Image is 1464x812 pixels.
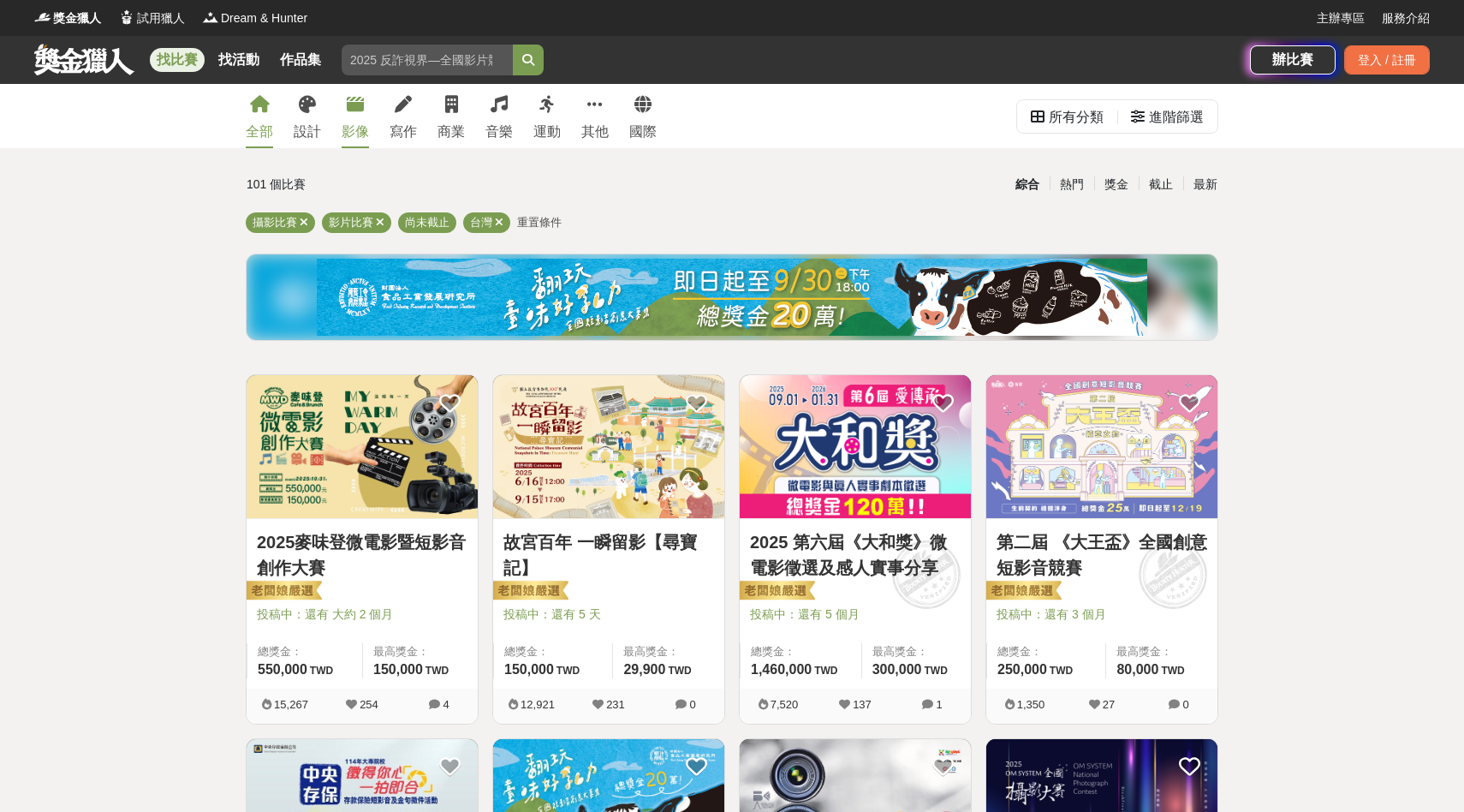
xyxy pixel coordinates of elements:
[623,662,665,677] span: 29,900
[426,665,449,677] span: TWD
[997,529,1207,581] a: 第二屆 《大王盃》全國創意短影音競賽
[490,580,568,604] img: 老闆娘嚴選
[273,48,328,72] a: 作品集
[1250,45,1336,75] a: 辦比賽
[373,643,467,660] span: 最高獎金：
[274,698,308,711] span: 15,267
[1344,45,1430,75] div: 登入 / 註冊
[202,9,219,26] img: Logo
[342,84,369,148] a: 影像
[751,643,851,660] span: 總獎金：
[202,9,307,27] a: LogoDream & Hunter
[258,643,352,660] span: 總獎金：
[258,662,307,677] span: 550,000
[1050,665,1073,677] span: TWD
[504,662,554,677] span: 150,000
[872,662,922,677] span: 300,000
[517,216,562,229] span: 重置條件
[504,643,602,660] span: 總獎金：
[1049,100,1104,134] div: 所有分類
[1005,170,1050,200] div: 綜合
[606,698,625,711] span: 231
[342,122,369,142] div: 影像
[1149,100,1204,134] div: 進階篩選
[1317,9,1365,27] a: 主辦專區
[736,580,815,604] img: 老闆娘嚴選
[629,84,657,148] a: 國際
[750,606,961,624] span: 投稿中：還有 5 個月
[257,606,467,624] span: 投稿中：還有 大約 2 個月
[34,9,101,27] a: Logo獎金獵人
[629,122,657,142] div: 國際
[360,698,378,711] span: 254
[814,665,837,677] span: TWD
[437,84,465,148] a: 商業
[211,48,266,72] a: 找活動
[740,375,971,518] img: Cover Image
[443,698,449,711] span: 4
[437,122,465,142] div: 商業
[936,698,942,711] span: 1
[1116,662,1158,677] span: 80,000
[34,9,51,26] img: Logo
[221,9,307,27] span: Dream & Hunter
[925,665,948,677] span: TWD
[118,9,185,27] a: Logo試用獵人
[556,665,580,677] span: TWD
[668,665,691,677] span: TWD
[581,84,609,148] a: 其他
[485,122,513,142] div: 音樂
[750,529,961,581] a: 2025 第六屆《大和獎》微電影徵選及感人實事分享
[247,170,569,200] div: 101 個比賽
[329,216,373,229] span: 影片比賽
[1116,643,1207,660] span: 最高獎金：
[253,216,297,229] span: 攝影比賽
[246,122,273,142] div: 全部
[294,84,321,148] a: 設計
[405,216,449,229] span: 尚未截止
[257,529,467,581] a: 2025麥味登微電影暨短影音創作大賽
[390,122,417,142] div: 寫作
[771,698,799,711] span: 7,520
[137,9,185,27] span: 試用獵人
[581,122,609,142] div: 其他
[118,9,135,26] img: Logo
[872,643,961,660] span: 最高獎金：
[373,662,423,677] span: 150,000
[986,375,1217,519] a: Cover Image
[342,45,513,75] input: 2025 反詐視界—全國影片競賽
[1161,665,1184,677] span: TWD
[997,643,1095,660] span: 總獎金：
[751,662,812,677] span: 1,460,000
[533,84,561,148] a: 運動
[853,698,872,711] span: 137
[310,665,333,677] span: TWD
[533,122,561,142] div: 運動
[1050,170,1094,200] div: 熱門
[1017,698,1045,711] span: 1,350
[390,84,417,148] a: 寫作
[243,580,322,604] img: 老闆娘嚴選
[53,9,101,27] span: 獎金獵人
[983,580,1062,604] img: 老闆娘嚴選
[1103,698,1115,711] span: 27
[689,698,695,711] span: 0
[150,48,205,72] a: 找比賽
[493,375,724,518] img: Cover Image
[246,84,273,148] a: 全部
[521,698,555,711] span: 12,921
[503,606,714,624] span: 投稿中：還有 5 天
[623,643,714,660] span: 最高獎金：
[485,84,513,148] a: 音樂
[294,122,321,142] div: 設計
[470,216,492,229] span: 台灣
[1094,170,1139,200] div: 獎金
[1183,170,1228,200] div: 最新
[997,606,1207,624] span: 投稿中：還有 3 個月
[503,529,714,581] a: 故宮百年 一瞬留影【尋寶記】
[247,375,478,518] img: Cover Image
